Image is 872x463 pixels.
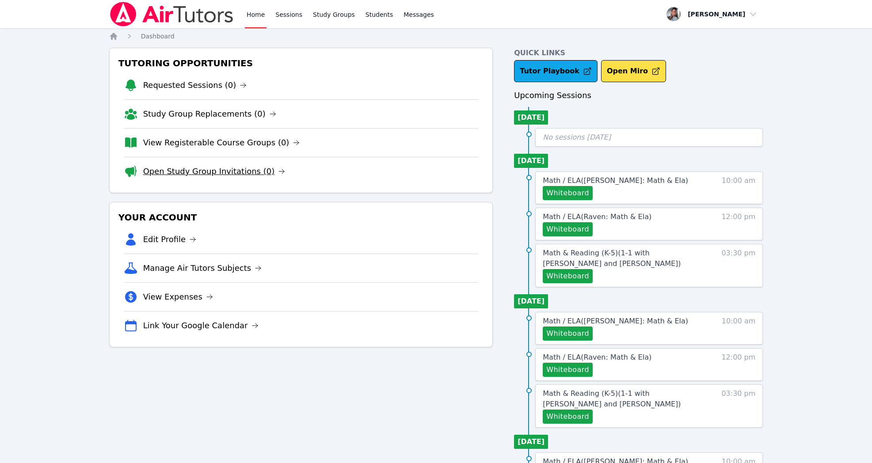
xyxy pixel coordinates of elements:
span: Math / ELA ( Raven: Math & Ela ) [543,213,651,221]
span: Math / ELA ( [PERSON_NAME]: Math & Ela ) [543,176,688,185]
a: Manage Air Tutors Subjects [143,262,262,274]
span: Math & Reading (K-5) ( 1-1 with [PERSON_NAME] and [PERSON_NAME] ) [543,249,681,268]
a: Math / ELA(Raven: Math & Ela) [543,212,651,222]
span: Math / ELA ( [PERSON_NAME]: Math & Ela ) [543,317,688,325]
span: 12:00 pm [721,352,755,377]
h4: Quick Links [514,48,763,58]
h3: Your Account [117,209,486,225]
span: No sessions [DATE] [543,133,611,141]
li: [DATE] [514,110,548,125]
button: Whiteboard [543,222,593,236]
a: Math / ELA([PERSON_NAME]: Math & Ela) [543,316,688,326]
h3: Tutoring Opportunities [117,55,486,71]
button: Whiteboard [543,326,593,341]
a: Dashboard [141,32,175,41]
span: Messages [404,10,434,19]
h3: Upcoming Sessions [514,89,763,102]
span: Dashboard [141,33,175,40]
span: 10:00 am [722,316,756,341]
a: Math / ELA(Raven: Math & Ela) [543,352,651,363]
a: View Registerable Course Groups (0) [143,137,300,149]
a: Math & Reading (K-5)(1-1 with [PERSON_NAME] and [PERSON_NAME]) [543,248,702,269]
nav: Breadcrumb [109,32,763,41]
a: View Expenses [143,291,213,303]
a: Math & Reading (K-5)(1-1 with [PERSON_NAME] and [PERSON_NAME]) [543,388,702,410]
span: Math / ELA ( Raven: Math & Ela ) [543,353,651,361]
span: 12:00 pm [721,212,755,236]
button: Whiteboard [543,269,593,283]
button: Whiteboard [543,186,593,200]
li: [DATE] [514,435,548,449]
a: Study Group Replacements (0) [143,108,276,120]
button: Open Miro [601,60,666,82]
li: [DATE] [514,154,548,168]
a: Tutor Playbook [514,60,598,82]
button: Whiteboard [543,363,593,377]
span: Math & Reading (K-5) ( 1-1 with [PERSON_NAME] and [PERSON_NAME] ) [543,389,681,408]
span: 03:30 pm [721,388,755,424]
a: Link Your Google Calendar [143,319,259,332]
a: Math / ELA([PERSON_NAME]: Math & Ela) [543,175,688,186]
button: Whiteboard [543,410,593,424]
li: [DATE] [514,294,548,308]
a: Open Study Group Invitations (0) [143,165,286,178]
span: 03:30 pm [721,248,755,283]
a: Requested Sessions (0) [143,79,247,91]
img: Air Tutors [109,2,234,27]
a: Edit Profile [143,233,197,246]
span: 10:00 am [722,175,756,200]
